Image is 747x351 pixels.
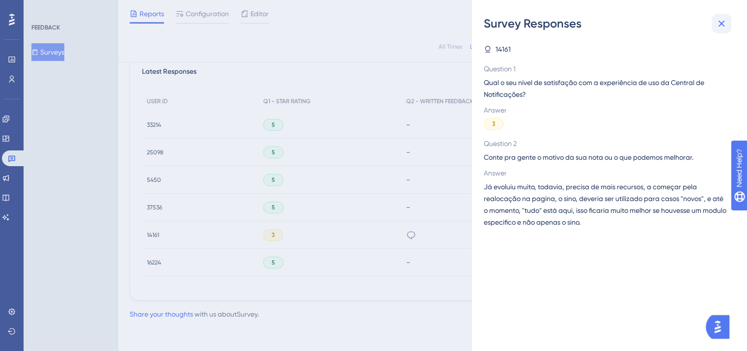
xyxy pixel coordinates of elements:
[492,120,495,128] span: 3
[484,167,727,179] span: Answer
[484,138,727,149] span: Question 2
[484,151,727,163] span: Conte pra gente o motivo da sua nota ou o que podemos melhorar.
[706,312,735,342] iframe: UserGuiding AI Assistant Launcher
[484,63,727,75] span: Question 1
[496,43,511,55] span: 14161
[484,181,727,228] span: Já evoluiu muito, todavia, precisa de mais recursos, a começar pela realocação na pagina, o sino,...
[484,104,727,116] span: Answer
[23,2,61,14] span: Need Help?
[484,77,727,100] span: Qual o seu nível de satisfação com a experiência de uso da Central de Notificações?
[484,16,735,31] div: Survey Responses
